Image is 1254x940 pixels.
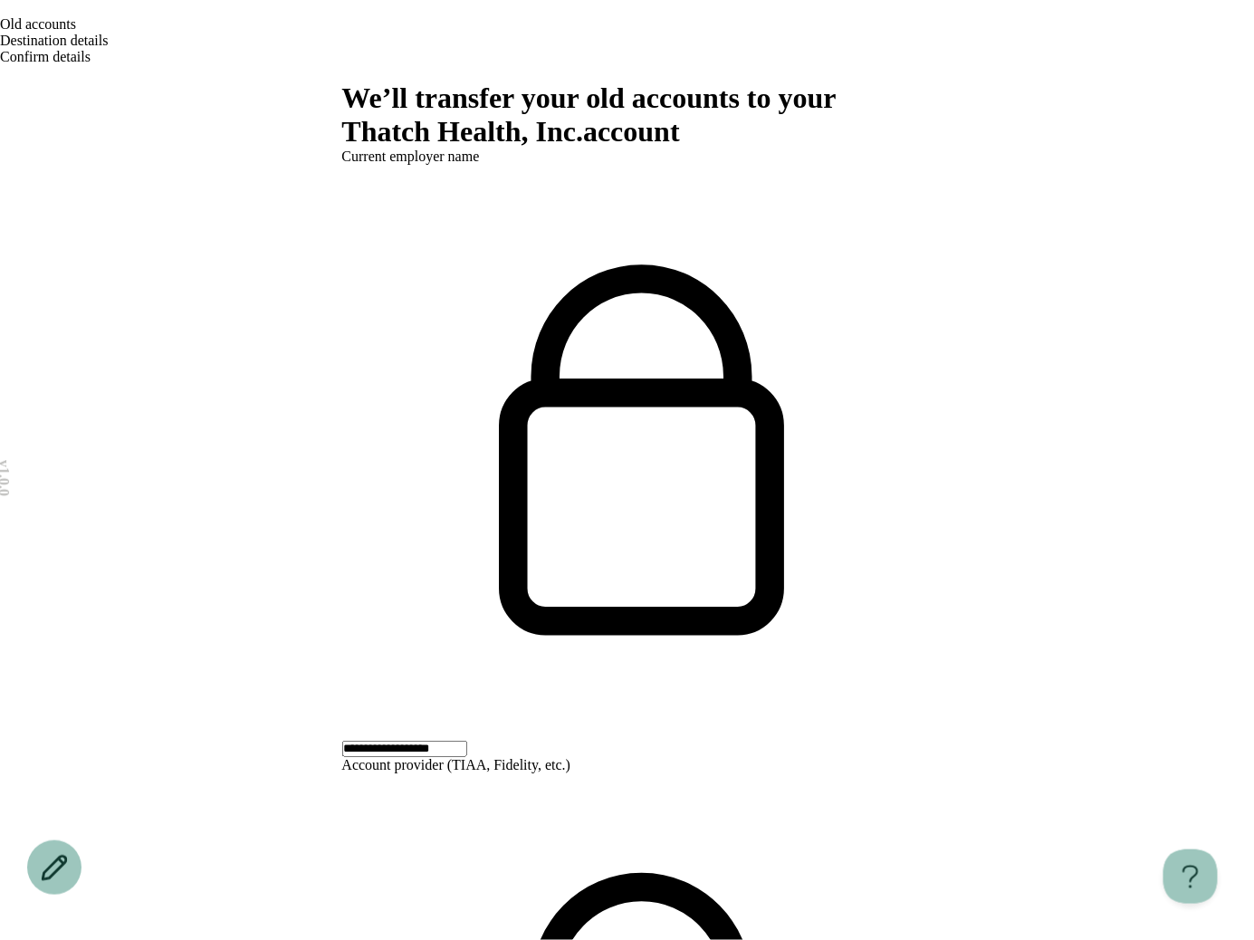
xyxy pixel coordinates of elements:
[1163,849,1218,904] iframe: Help Scout Beacon - Open
[342,115,584,148] span: Thatch Health, Inc.
[342,757,571,772] label: Account provider (TIAA, Fidelity, etc.)
[342,149,480,164] label: Current employer name
[342,82,913,149] h1: We’ll transfer your old accounts to your account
